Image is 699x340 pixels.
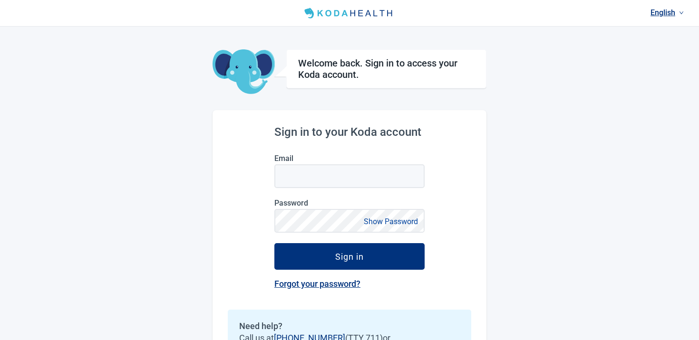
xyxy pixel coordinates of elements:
label: Password [274,198,425,208]
h2: Sign in to your Koda account [274,125,425,139]
button: Show Password [361,215,421,228]
img: Koda Elephant [213,49,275,95]
div: Sign in [335,252,364,261]
h2: Need help? [239,321,460,331]
label: Email [274,154,425,163]
span: down [679,10,684,15]
button: Sign in [274,243,425,270]
a: Current language: English [647,5,688,20]
a: Forgot your password? [274,279,360,289]
img: Koda Health [301,6,398,21]
h1: Welcome back. Sign in to access your Koda account. [298,57,475,80]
